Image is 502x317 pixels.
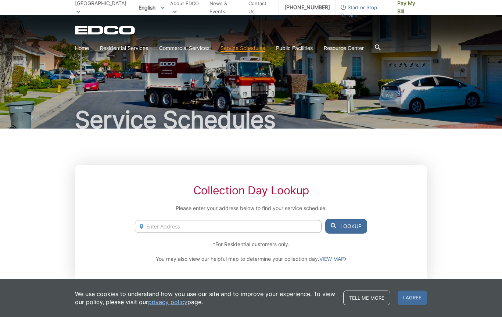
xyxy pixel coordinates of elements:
[135,240,367,248] p: *For Residential customers only.
[325,219,367,234] button: Lookup
[75,26,136,35] a: EDCD logo. Return to the homepage.
[75,290,336,306] p: We use cookies to understand how you use our site and to improve your experience. To view our pol...
[133,1,170,14] span: English
[75,108,427,132] h1: Service Schedules
[343,291,390,305] a: Tell me more
[135,255,367,263] p: You may also view our helpful map to determine your collection day.
[135,204,367,212] p: Please enter your address below to find your service schedule:
[75,44,89,52] a: Home
[319,255,347,263] a: VIEW MAP
[135,220,322,233] input: Enter Address
[148,298,187,306] a: privacy policy
[159,44,209,52] a: Commercial Services
[220,44,265,52] a: Service Schedules
[398,291,427,305] span: I agree
[324,44,364,52] a: Resource Center
[100,44,148,52] a: Residential Services
[135,184,367,197] h2: Collection Day Lookup
[276,44,313,52] a: Public Facilities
